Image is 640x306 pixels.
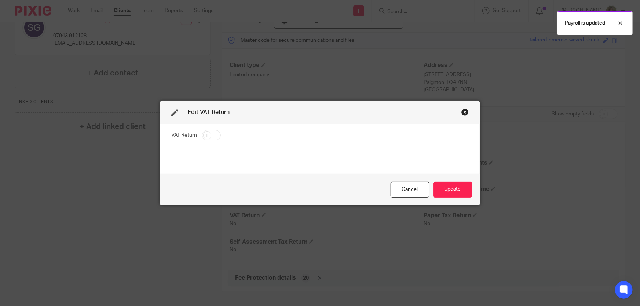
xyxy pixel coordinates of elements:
div: Close this dialog window [391,182,429,198]
div: Close this dialog window [461,108,469,116]
button: Update [433,182,472,198]
label: VAT Return [171,132,197,139]
span: Edit VAT Return [187,109,230,115]
p: Payroll is updated [565,19,605,27]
